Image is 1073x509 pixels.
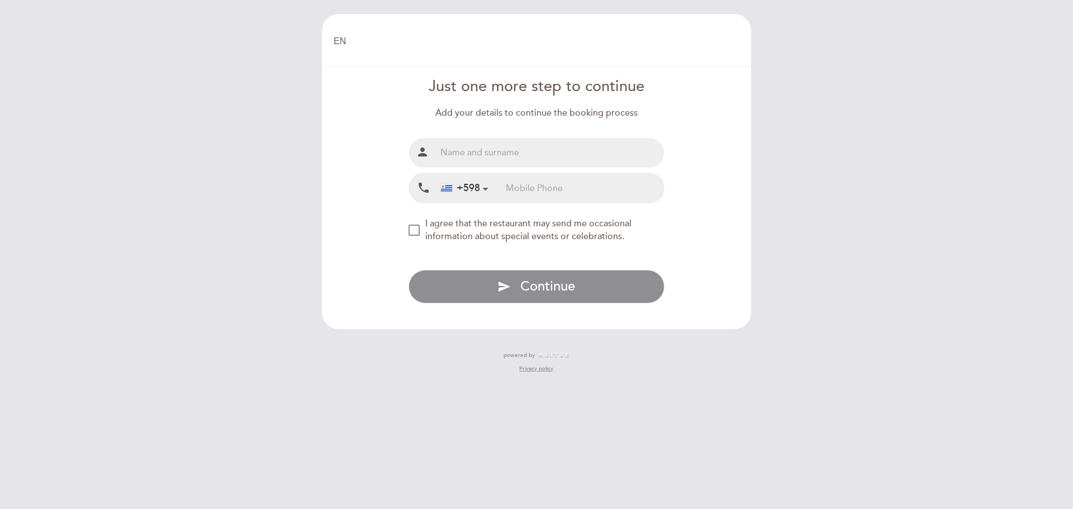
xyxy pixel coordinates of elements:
a: powered by [504,351,569,359]
md-checkbox: NEW_MODAL_AGREE_RESTAURANT_SEND_OCCASIONAL_INFO [409,217,665,243]
span: powered by [504,351,535,359]
img: MEITRE [538,353,569,358]
i: person [416,145,429,159]
div: Add your details to continue the booking process [409,107,665,120]
div: +598 [441,181,480,196]
input: Mobile Phone [506,173,664,203]
input: Name and surname [436,138,664,168]
i: send [497,280,511,293]
a: Privacy policy [519,365,553,373]
i: local_phone [417,181,430,195]
span: Continue [520,278,575,294]
div: Just one more step to continue [409,76,665,98]
span: I agree that the restaurant may send me occasional information about special events or celebrations. [425,218,632,242]
div: Uruguay: +598 [436,174,492,202]
button: send Continue [409,270,665,303]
